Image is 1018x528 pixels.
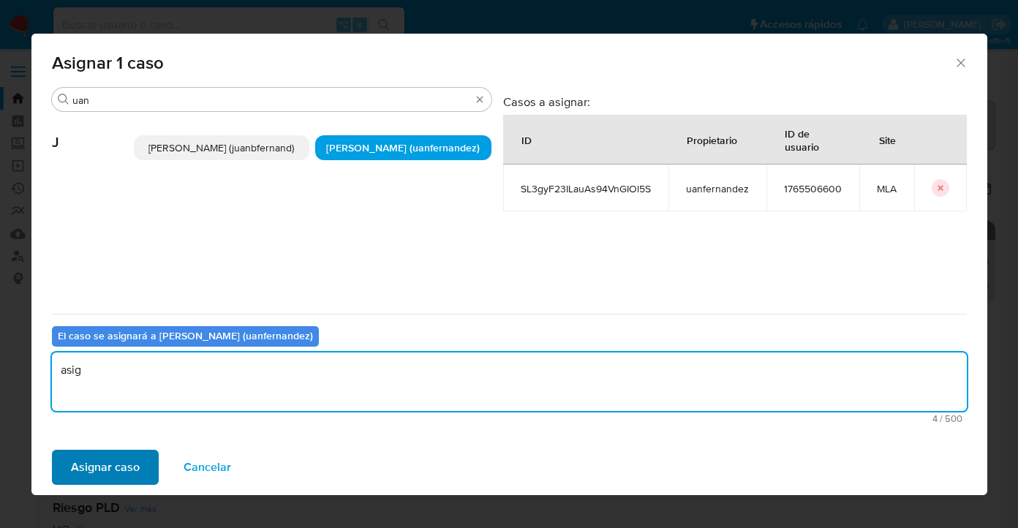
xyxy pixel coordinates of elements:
span: [PERSON_NAME] (uanfernandez) [326,140,480,155]
span: Máximo 500 caracteres [56,414,962,423]
button: icon-button [932,179,949,197]
button: Buscar [58,94,69,105]
span: Asignar 1 caso [52,54,954,72]
div: assign-modal [31,34,987,495]
div: ID [504,122,549,157]
button: Cerrar ventana [954,56,967,69]
div: [PERSON_NAME] (uanfernandez) [315,135,491,160]
span: Cancelar [184,451,231,483]
button: Asignar caso [52,450,159,485]
span: Asignar caso [71,451,140,483]
span: 1765506600 [784,182,842,195]
span: SL3gyF23ILauAs94VnGIOl5S [521,182,651,195]
span: [PERSON_NAME] (juanbfernand) [148,140,294,155]
button: Borrar [474,94,486,105]
div: [PERSON_NAME] (juanbfernand) [134,135,310,160]
span: J [52,112,134,151]
input: Buscar analista [72,94,471,107]
div: Site [861,122,913,157]
div: ID de usuario [767,116,859,164]
button: Cancelar [165,450,250,485]
span: uanfernandez [686,182,749,195]
h3: Casos a asignar: [503,94,967,109]
textarea: asig [52,352,967,411]
span: MLA [877,182,897,195]
b: El caso se asignará a [PERSON_NAME] (uanfernandez) [58,328,313,343]
div: Propietario [669,122,755,157]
